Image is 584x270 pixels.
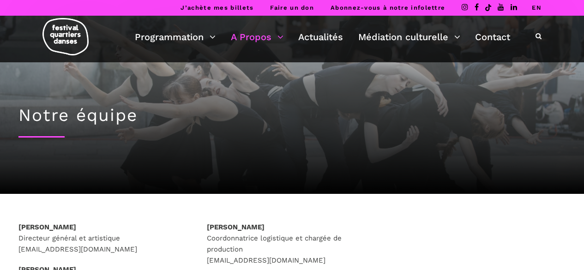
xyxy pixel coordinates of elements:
[532,4,542,11] a: EN
[331,4,445,11] a: Abonnez-vous à notre infolettre
[358,29,460,45] a: Médiation culturelle
[135,29,216,45] a: Programmation
[475,29,510,45] a: Contact
[270,4,314,11] a: Faire un don
[207,223,265,231] strong: [PERSON_NAME]
[42,18,89,55] img: logo-fqd-med
[18,222,188,255] p: Directeur général et artistique [EMAIL_ADDRESS][DOMAIN_NAME]
[207,222,377,266] p: Coordonnatrice logistique et chargée de production [EMAIL_ADDRESS][DOMAIN_NAME]
[231,29,283,45] a: A Propos
[18,223,76,231] strong: [PERSON_NAME]
[18,105,566,126] h1: Notre équipe
[181,4,253,11] a: J’achète mes billets
[298,29,343,45] a: Actualités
